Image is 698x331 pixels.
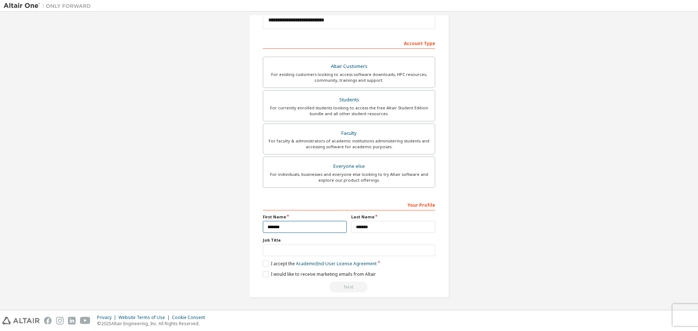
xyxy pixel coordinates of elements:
[263,37,435,49] div: Account Type
[263,261,377,267] label: I accept the
[97,320,209,327] p: © 2025 Altair Engineering, Inc. All Rights Reserved.
[263,237,435,243] label: Job Title
[268,72,430,83] div: For existing customers looking to access software downloads, HPC resources, community, trainings ...
[263,214,347,220] label: First Name
[56,317,64,324] img: instagram.svg
[263,199,435,210] div: Your Profile
[119,315,172,320] div: Website Terms of Use
[44,317,52,324] img: facebook.svg
[97,315,119,320] div: Privacy
[268,161,430,171] div: Everyone else
[268,171,430,183] div: For individuals, businesses and everyone else looking to try Altair software and explore our prod...
[268,61,430,72] div: Altair Customers
[268,95,430,105] div: Students
[263,282,435,292] div: Read and acccept EULA to continue
[268,138,430,150] div: For faculty & administrators of academic institutions administering students and accessing softwa...
[2,317,40,324] img: altair_logo.svg
[80,317,91,324] img: youtube.svg
[172,315,209,320] div: Cookie Consent
[263,271,376,277] label: I would like to receive marketing emails from Altair
[351,214,435,220] label: Last Name
[268,105,430,117] div: For currently enrolled students looking to access the free Altair Student Edition bundle and all ...
[268,128,430,138] div: Faculty
[68,317,76,324] img: linkedin.svg
[4,2,95,9] img: Altair One
[296,261,377,267] a: Academic End-User License Agreement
